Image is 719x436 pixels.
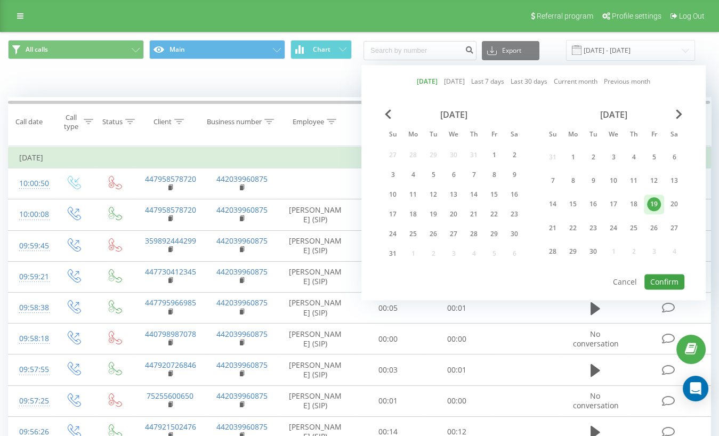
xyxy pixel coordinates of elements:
div: 8 [566,174,580,188]
button: Main [149,40,285,59]
div: Thu Sep 11, 2025 [624,171,644,191]
div: Sun Sep 21, 2025 [543,219,563,238]
div: 21 [467,207,481,221]
div: 3 [386,168,400,182]
abbr: Friday [646,127,662,143]
div: 9 [586,174,600,188]
div: Thu Aug 7, 2025 [464,167,484,183]
abbr: Monday [565,127,581,143]
div: Mon Aug 18, 2025 [403,206,423,222]
a: 442039960875 [216,329,268,339]
div: Wed Sep 10, 2025 [603,171,624,191]
div: 20 [667,198,681,212]
div: Wed Sep 24, 2025 [603,219,624,238]
a: 447920726846 [145,360,196,370]
div: 09:59:21 [19,267,42,287]
td: 00:00 [354,324,423,354]
div: 2 [586,150,600,164]
div: 24 [607,221,620,235]
div: 22 [566,221,580,235]
div: Thu Sep 18, 2025 [624,195,644,214]
div: 15 [566,198,580,212]
td: 00:00 [423,385,491,416]
div: Mon Sep 15, 2025 [563,195,583,214]
div: 1 [487,148,501,162]
div: Sat Sep 20, 2025 [664,195,684,214]
span: Chart [313,46,330,53]
div: 25 [406,227,420,241]
span: All calls [26,45,48,54]
div: Wed Aug 27, 2025 [443,226,464,242]
button: Confirm [644,274,684,289]
div: Fri Sep 19, 2025 [644,195,664,214]
div: 13 [447,188,461,201]
a: 447730412345 [145,267,196,277]
abbr: Thursday [626,127,642,143]
div: 29 [487,227,501,241]
div: Tue Aug 26, 2025 [423,226,443,242]
div: 29 [566,245,580,259]
a: 447921502476 [145,422,196,432]
div: 27 [667,221,681,235]
div: [DATE] [383,109,524,120]
div: 26 [426,227,440,241]
div: 11 [406,188,420,201]
a: Last 7 days [471,77,504,87]
div: 6 [667,150,681,164]
div: 31 [386,247,400,261]
input: Search by number [363,41,476,60]
span: Previous Month [385,109,391,119]
div: Sun Sep 28, 2025 [543,242,563,262]
td: 00:00 [423,324,491,354]
div: Fri Sep 26, 2025 [644,219,664,238]
td: 00:05 [354,293,423,324]
div: 09:57:25 [19,391,42,411]
div: 12 [647,174,661,188]
div: 13 [667,174,681,188]
div: Mon Sep 29, 2025 [563,242,583,262]
td: [PERSON_NAME] (SIP) [277,230,354,261]
div: Call date [15,117,43,126]
span: Next Month [676,109,682,119]
div: Mon Aug 11, 2025 [403,187,423,203]
span: No conversation [573,329,619,349]
a: 442039960875 [216,174,268,184]
a: 442039960875 [216,205,268,215]
td: 00:05 [354,230,423,261]
a: 75255600650 [147,391,193,401]
td: [PERSON_NAME] (SIP) [277,293,354,324]
div: Mon Aug 4, 2025 [403,167,423,183]
div: Fri Aug 8, 2025 [484,167,504,183]
a: 447958578720 [145,205,196,215]
div: Open Intercom Messenger [683,376,708,401]
button: Cancel [607,274,643,289]
div: 16 [507,188,521,201]
div: Client [154,117,172,126]
a: 442039960875 [216,267,268,277]
div: 23 [586,221,600,235]
abbr: Monday [405,127,421,143]
div: Sun Aug 10, 2025 [383,187,403,203]
td: 00:01 [423,293,491,324]
div: Sat Sep 13, 2025 [664,171,684,191]
div: 5 [426,168,440,182]
abbr: Sunday [545,127,561,143]
div: 09:59:45 [19,236,42,256]
a: 359892444299 [145,236,196,246]
td: [PERSON_NAME] (SIP) [277,261,354,292]
div: 09:57:55 [19,359,42,380]
td: 00:23 [354,199,423,230]
div: 28 [546,245,560,259]
span: Profile settings [612,12,661,20]
div: [DATE] [543,109,684,120]
abbr: Saturday [506,127,522,143]
div: 9 [507,168,521,182]
div: 17 [607,198,620,212]
div: Employee [293,117,324,126]
div: 4 [627,150,641,164]
td: 00:06 [354,261,423,292]
div: Sun Aug 24, 2025 [383,226,403,242]
abbr: Sunday [385,127,401,143]
span: Referral program [537,12,593,20]
div: Tue Sep 30, 2025 [583,242,603,262]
